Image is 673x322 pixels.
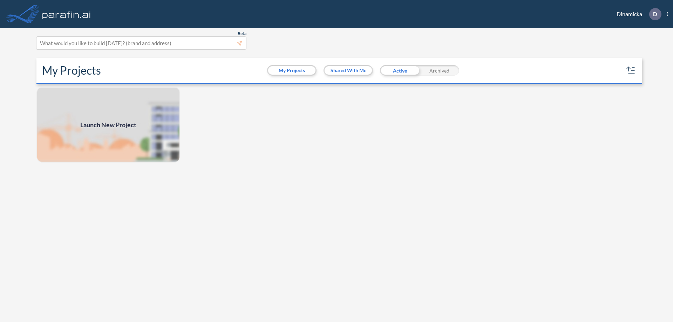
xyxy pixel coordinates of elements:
[420,65,459,76] div: Archived
[36,87,180,163] img: add
[238,31,246,36] span: Beta
[268,66,315,75] button: My Projects
[40,7,92,21] img: logo
[653,11,657,17] p: D
[325,66,372,75] button: Shared With Me
[80,120,136,130] span: Launch New Project
[380,65,420,76] div: Active
[606,8,668,20] div: Dinamicka
[42,64,101,77] h2: My Projects
[625,65,637,76] button: sort
[36,87,180,163] a: Launch New Project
